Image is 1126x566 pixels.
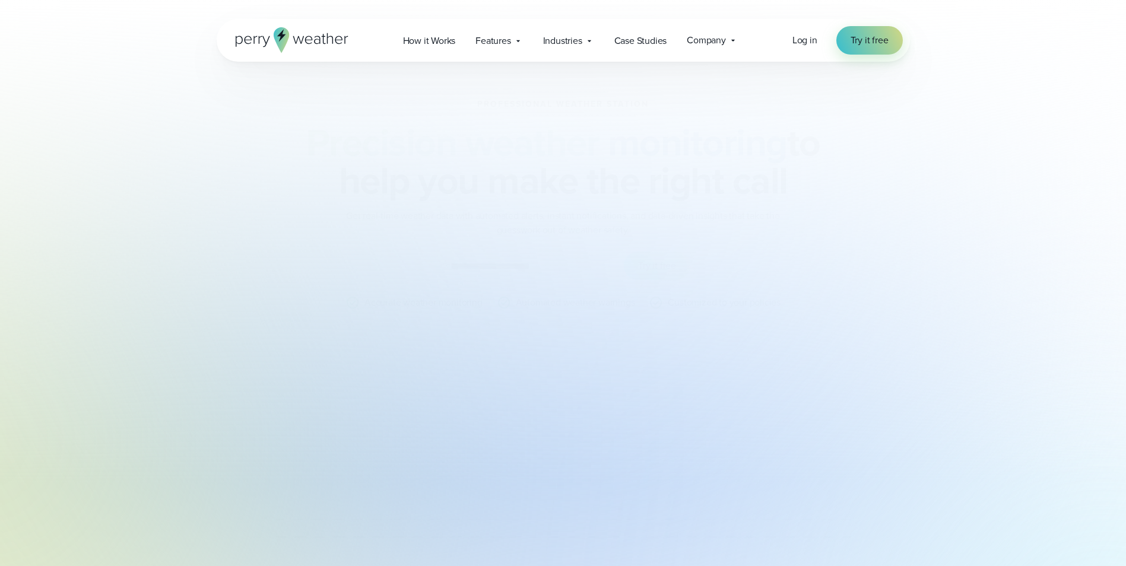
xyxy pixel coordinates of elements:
[687,33,726,47] span: Company
[604,28,677,53] a: Case Studies
[393,28,466,53] a: How it Works
[851,33,889,47] span: Try it free
[475,34,510,48] span: Features
[614,34,667,48] span: Case Studies
[543,34,582,48] span: Industries
[836,26,903,55] a: Try it free
[792,33,817,47] a: Log in
[403,34,456,48] span: How it Works
[792,33,817,47] span: Log in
